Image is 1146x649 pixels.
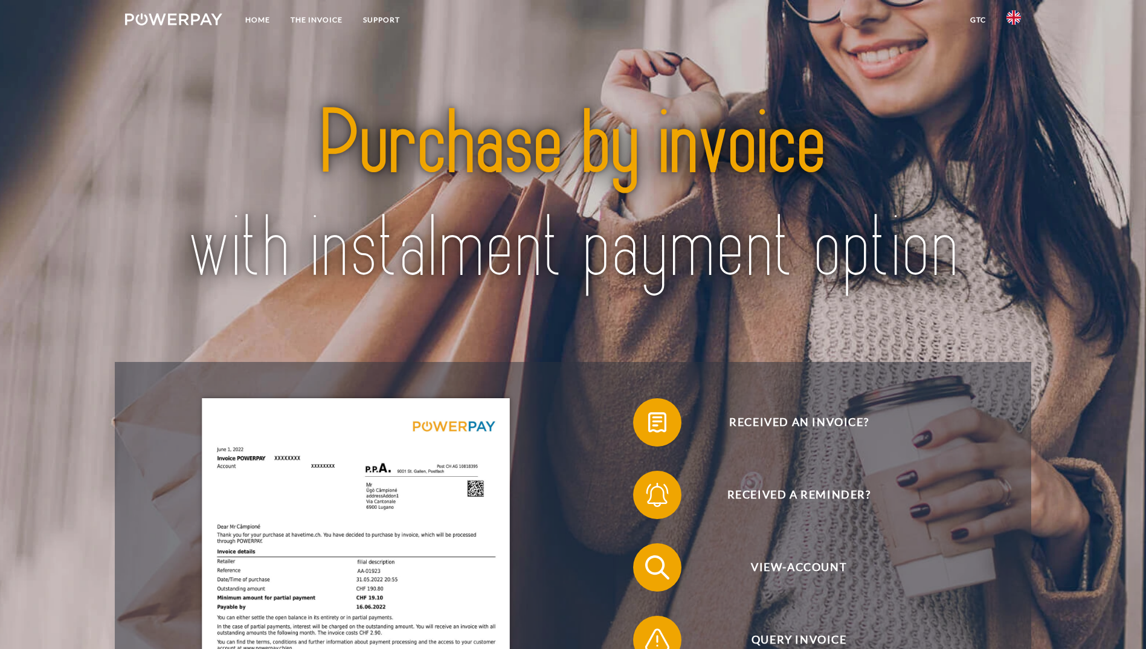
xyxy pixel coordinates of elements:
[960,9,996,31] a: GTC
[633,398,947,447] button: Received an invoice?
[633,471,947,519] button: Received a reminder?
[642,552,672,583] img: qb_search.svg
[651,398,947,447] span: Received an invoice?
[642,407,672,438] img: qb_bill.svg
[1006,10,1021,25] img: en
[651,543,947,592] span: View-Account
[651,471,947,519] span: Received a reminder?
[642,480,672,510] img: qb_bell.svg
[353,9,410,31] a: Support
[280,9,353,31] a: THE INVOICE
[235,9,280,31] a: Home
[169,65,977,328] img: title-powerpay_en.svg
[633,543,947,592] button: View-Account
[125,13,222,25] img: logo-powerpay-white.svg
